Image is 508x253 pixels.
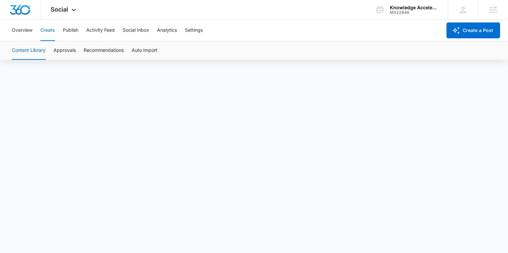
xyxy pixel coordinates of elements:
[40,20,55,41] button: Create
[63,20,78,41] button: Publish
[446,22,500,38] button: Create a Post
[157,20,177,41] button: Analytics
[12,41,46,60] button: Content Library
[185,20,203,41] button: Settings
[12,20,32,41] button: Overview
[123,20,149,41] button: Social Inbox
[390,10,438,15] div: account id
[132,41,157,60] button: Auto Import
[84,41,124,60] button: Recommendations
[390,5,438,10] div: account name
[54,41,76,60] button: Approvals
[51,6,68,13] span: Social
[86,20,115,41] button: Activity Feed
